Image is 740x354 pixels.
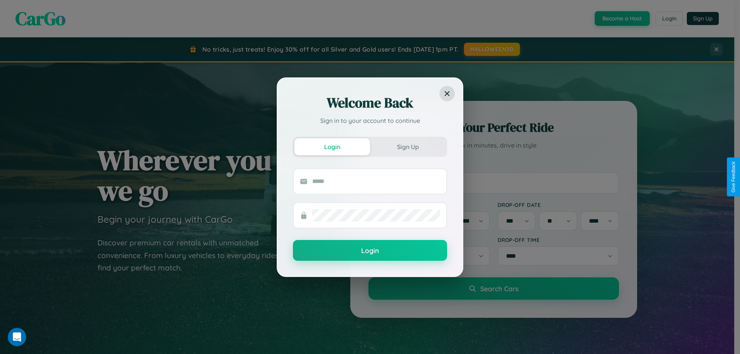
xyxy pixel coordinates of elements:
[370,138,446,155] button: Sign Up
[294,138,370,155] button: Login
[8,328,26,346] iframe: Intercom live chat
[293,94,447,112] h2: Welcome Back
[293,116,447,125] p: Sign in to your account to continue
[293,240,447,261] button: Login
[731,161,736,193] div: Give Feedback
